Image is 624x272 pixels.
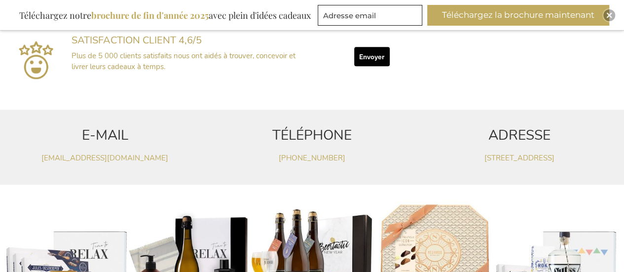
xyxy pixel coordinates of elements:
input: Adresse email [318,5,422,26]
img: Fermer [606,12,612,18]
font: avec plein d'idées cadeaux [209,9,311,21]
a: [PHONE_NUMBER] [279,153,345,163]
font: Téléchargez la brochure maintenant [442,10,594,20]
font: brochure de fin d'année 2025 [91,9,209,21]
button: Envoyer [354,47,390,66]
a: Cadeaux d'affaires exclusifs Google Reviews [19,72,53,81]
font: E-MAIL [82,126,128,145]
font: SATISFACTION CLIENT 4,6/5 [72,34,202,47]
button: Téléchargez la brochure maintenant [427,5,609,26]
font: Téléchargez notre [19,9,91,21]
a: [STREET_ADDRESS] [484,153,554,163]
font: Plus de 5 000 clients satisfaits nous ont aidés à trouver, concevoir et livrer leurs cadeaux à te... [72,51,295,71]
font: TÉLÉPHONE [272,126,352,145]
font: ADRESSE [488,126,551,145]
a: [EMAIL_ADDRESS][DOMAIN_NAME] [41,153,168,163]
div: Fermer [603,9,615,21]
img: Sluit U Aan Bij Meer Dan 5,000+ Tevreden Klanten [19,41,53,78]
font: Envoyer [359,52,385,61]
form: offres marketing et promotions [318,5,425,29]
